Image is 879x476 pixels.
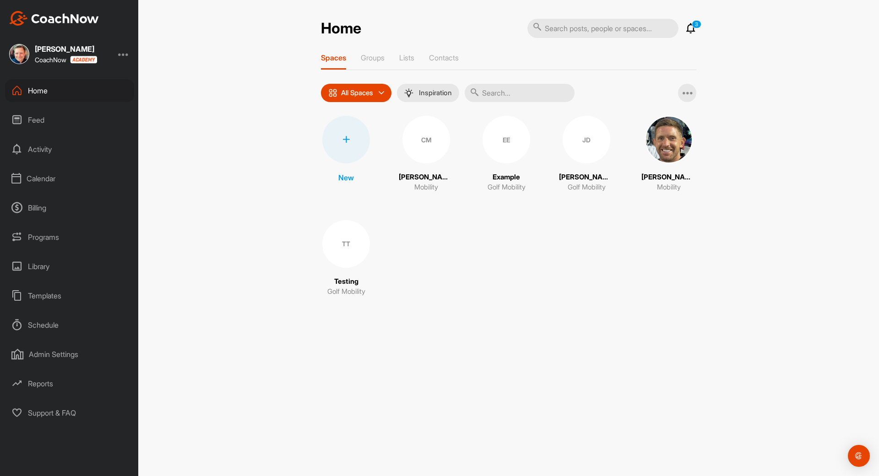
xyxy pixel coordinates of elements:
[465,84,575,102] input: Search...
[488,182,526,193] p: Golf Mobility
[9,11,99,26] img: CoachNow
[848,445,870,467] div: Open Intercom Messenger
[5,314,134,336] div: Schedule
[70,56,97,64] img: CoachNow acadmey
[481,116,532,193] a: EEExampleGolf Mobility
[35,45,97,53] div: [PERSON_NAME]
[5,79,134,102] div: Home
[9,44,29,64] img: square_fed9fcedb469272e0a72b2a808167f34.jpg
[402,116,450,163] div: CM
[341,89,373,97] p: All Spaces
[568,182,606,193] p: Golf Mobility
[338,172,354,183] p: New
[321,20,361,38] h2: Home
[559,116,614,193] a: JD[PERSON_NAME]Golf Mobility
[5,401,134,424] div: Support & FAQ
[5,196,134,219] div: Billing
[419,89,452,97] p: Inspiration
[321,53,346,62] p: Spaces
[5,226,134,249] div: Programs
[35,56,97,64] div: CoachNow
[5,284,134,307] div: Templates
[5,138,134,161] div: Activity
[404,88,413,97] img: menuIcon
[399,116,454,193] a: CM[PERSON_NAME]Mobility
[328,88,337,97] img: icon
[361,53,385,62] p: Groups
[5,167,134,190] div: Calendar
[657,182,681,193] p: Mobility
[483,116,530,163] div: EE
[527,19,678,38] input: Search posts, people or spaces...
[399,172,454,183] p: [PERSON_NAME]
[5,255,134,278] div: Library
[5,108,134,131] div: Feed
[645,116,693,163] img: square_eb84d9c4adf395bf9ad6f6d6abed7571.jpg
[321,220,371,297] a: TTTestingGolf Mobility
[559,172,614,183] p: [PERSON_NAME]
[5,372,134,395] div: Reports
[563,116,610,163] div: JD
[399,53,414,62] p: Lists
[327,287,365,297] p: Golf Mobility
[641,116,696,193] a: [PERSON_NAME]Mobility
[414,182,438,193] p: Mobility
[692,20,701,28] p: 3
[322,220,370,268] div: TT
[5,343,134,366] div: Admin Settings
[641,172,696,183] p: [PERSON_NAME]
[429,53,459,62] p: Contacts
[493,172,520,183] p: Example
[334,276,358,287] p: Testing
